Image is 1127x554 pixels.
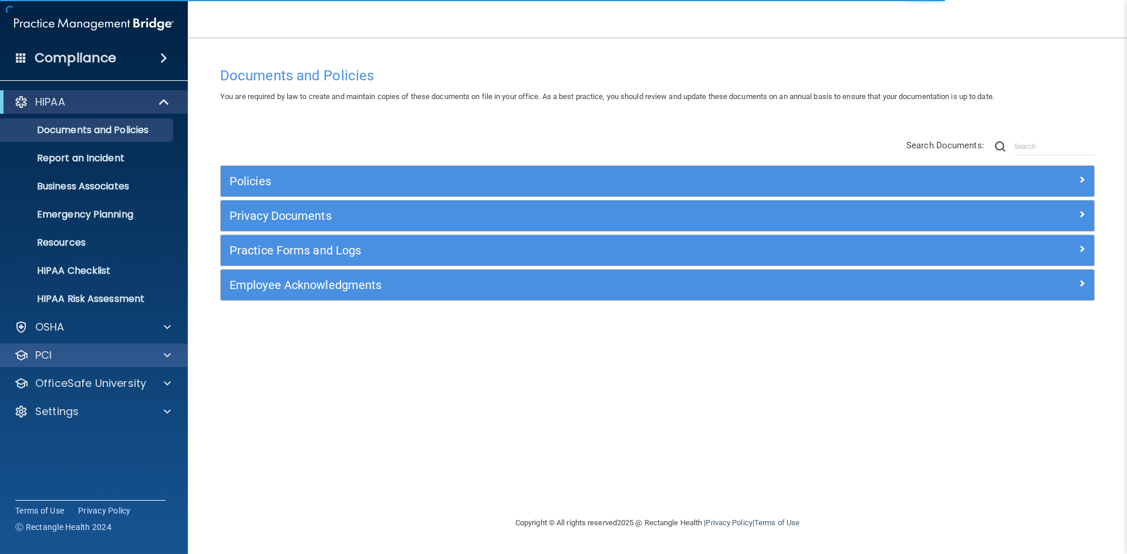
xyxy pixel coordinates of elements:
p: Report an Incident [8,152,168,164]
a: Terms of Use [15,505,64,516]
a: Practice Forms and Logs [230,241,1085,260]
a: Privacy Policy [706,518,752,527]
div: Copyright © All rights reserved 2025 @ Rectangle Health | | [443,504,872,542]
a: Privacy Documents [230,206,1085,225]
a: OSHA [14,320,171,334]
p: Documents and Policies [8,124,168,136]
p: Business Associates [8,181,168,192]
h5: Employee Acknowledgments [230,278,867,291]
h5: Privacy Documents [230,209,867,222]
p: HIPAA Risk Assessment [8,293,168,305]
img: ic-search.3b580494.png [995,141,1005,152]
a: Policies [230,172,1085,191]
p: OfficeSafe University [35,376,146,390]
a: Settings [14,405,171,419]
a: Employee Acknowledgments [230,276,1085,294]
a: HIPAA [14,95,170,109]
img: PMB logo [14,12,174,36]
p: HIPAA [35,95,65,109]
input: Search [1014,138,1095,155]
p: HIPAA Checklist [8,265,168,277]
span: You are required by law to create and maintain copies of these documents on file in your office. ... [220,92,994,101]
span: Search Documents: [906,140,984,151]
h4: Compliance [35,50,116,66]
p: Emergency Planning [8,209,168,220]
h5: Practice Forms and Logs [230,244,867,257]
h5: Policies [230,175,867,188]
p: PCI [35,348,52,362]
p: OSHA [35,320,65,334]
h4: Documents and Policies [220,68,1095,83]
a: PCI [14,348,171,362]
p: Resources [8,237,168,249]
p: Settings [35,405,79,419]
a: OfficeSafe University [14,376,171,390]
span: Ⓒ Rectangle Health 2024 [15,521,112,533]
a: Privacy Policy [78,505,131,516]
a: Terms of Use [754,518,799,527]
iframe: Drift Widget Chat Controller [924,471,1113,518]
